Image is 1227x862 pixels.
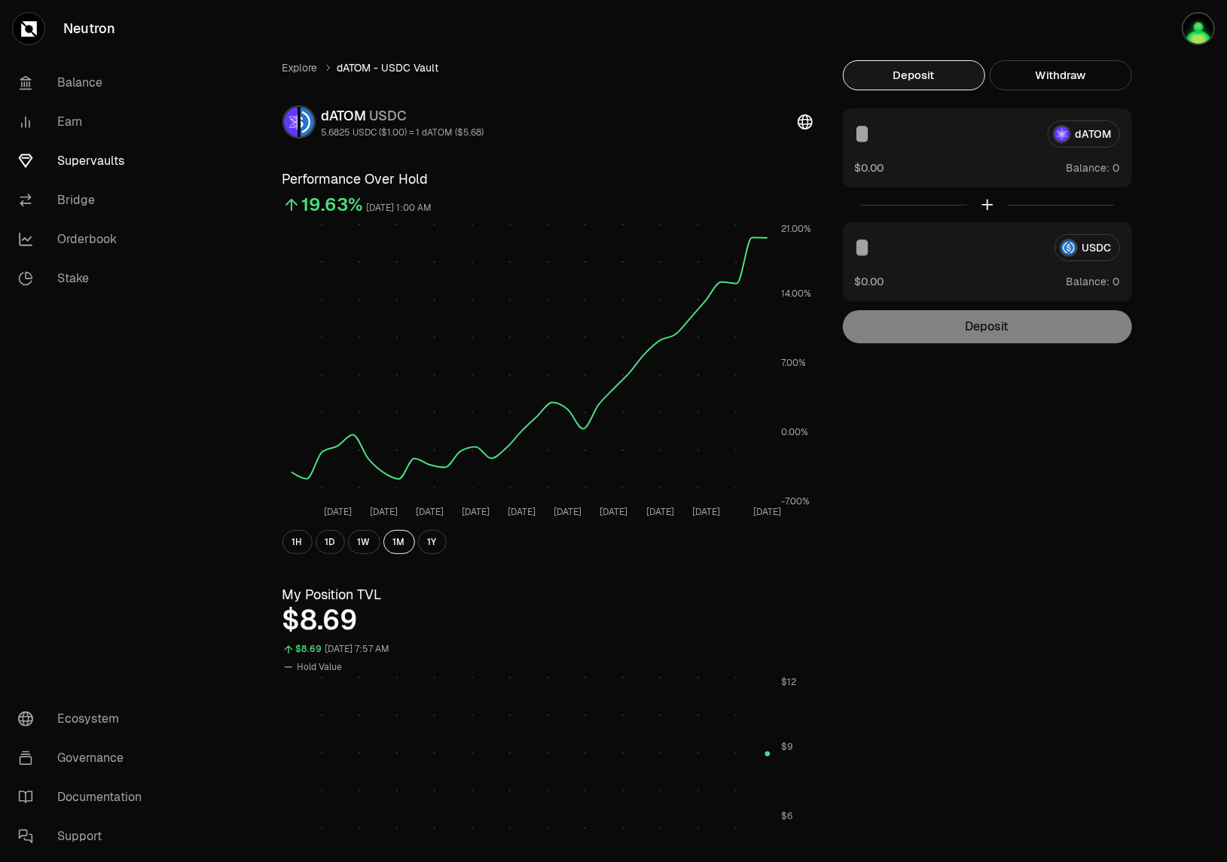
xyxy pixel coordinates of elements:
a: Support [6,817,163,856]
tspan: [DATE] [462,507,490,519]
tspan: $9 [781,741,792,753]
a: Bridge [6,181,163,220]
tspan: [DATE] [508,507,536,519]
div: [DATE] 7:57 AM [325,641,390,658]
span: Hold Value [298,661,343,673]
tspan: [DATE] [554,507,581,519]
tspan: 14.00% [781,288,811,300]
a: Orderbook [6,220,163,259]
tspan: [DATE] [415,507,443,519]
tspan: [DATE] [646,507,673,519]
button: 1D [316,530,345,554]
button: 1M [383,530,415,554]
img: USDC Logo [301,107,314,137]
a: Supervaults [6,142,163,181]
a: Explore [282,60,318,75]
span: USDC [370,107,407,124]
a: Balance [6,63,163,102]
tspan: [DATE] [323,507,351,519]
img: Jay Keplr [1182,12,1215,45]
tspan: 7.00% [781,357,806,369]
a: Earn [6,102,163,142]
tspan: [DATE] [369,507,397,519]
h3: Performance Over Hold [282,169,813,190]
nav: breadcrumb [282,60,813,75]
button: $0.00 [855,160,884,175]
span: Balance: [1067,274,1110,289]
div: $8.69 [282,605,813,635]
button: 1W [348,530,380,554]
tspan: [DATE] [753,507,781,519]
tspan: -7.00% [781,495,810,507]
a: Documentation [6,778,163,817]
span: Balance: [1067,160,1110,175]
div: dATOM [322,105,484,126]
a: Ecosystem [6,699,163,739]
a: Stake [6,259,163,298]
div: 19.63% [302,193,364,217]
tspan: $6 [781,810,792,822]
button: Withdraw [990,60,1132,90]
a: Governance [6,739,163,778]
button: $0.00 [855,273,884,289]
div: $8.69 [296,641,322,658]
tspan: 21.00% [781,223,811,235]
div: 5.6825 USDC ($1.00) = 1 dATOM ($5.68) [322,126,484,139]
tspan: 0.00% [781,426,808,438]
button: 1Y [418,530,447,554]
span: dATOM - USDC Vault [337,60,439,75]
button: Deposit [843,60,985,90]
button: 1H [282,530,313,554]
tspan: $12 [781,676,796,688]
img: dATOM Logo [284,107,298,137]
h3: My Position TVL [282,584,813,605]
div: [DATE] 1:00 AM [367,200,432,217]
tspan: [DATE] [691,507,719,519]
tspan: [DATE] [600,507,627,519]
